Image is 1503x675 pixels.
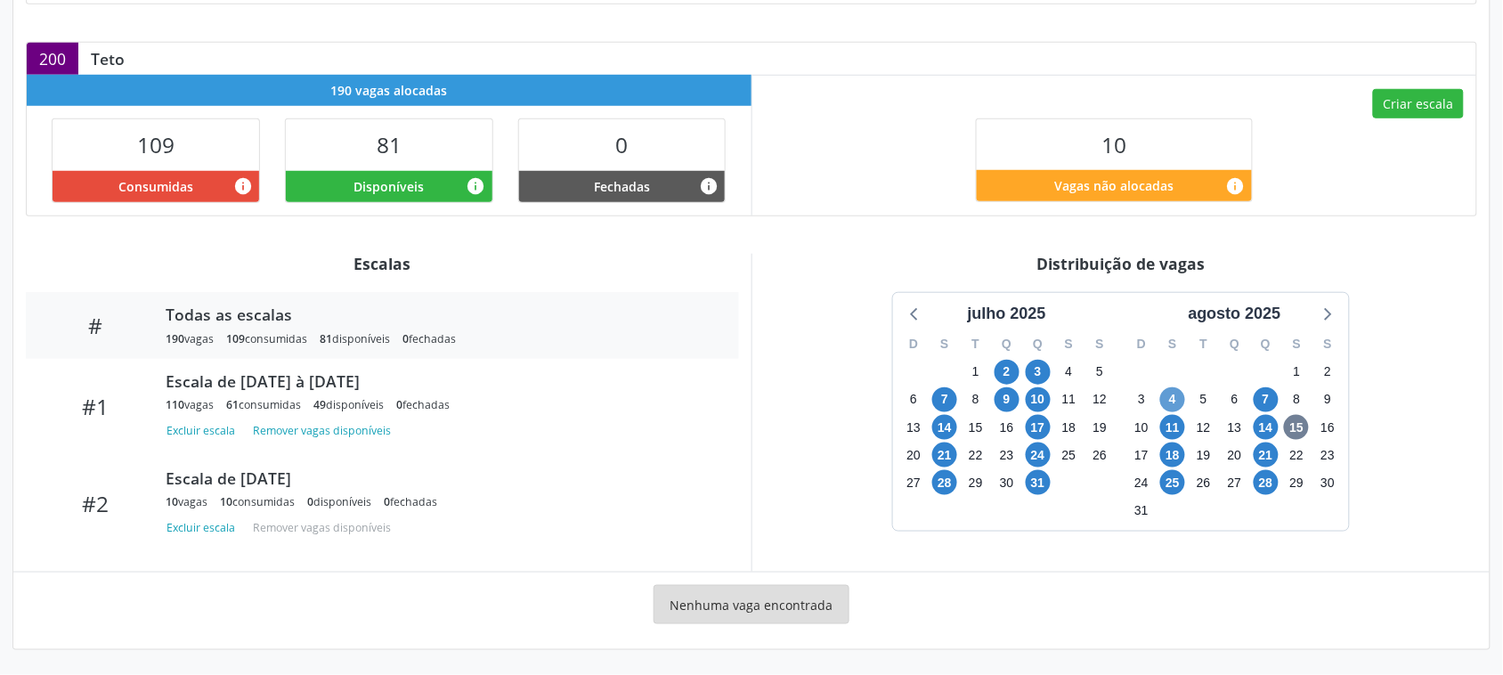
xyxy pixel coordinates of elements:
div: Escala de [DATE] [166,468,714,488]
div: Distribuição de vagas [765,254,1478,273]
div: vagas [166,494,207,509]
span: quarta-feira, 16 de julho de 2025 [995,415,1020,440]
span: 0 [307,494,313,509]
span: 190 [166,331,184,346]
span: sexta-feira, 29 de agosto de 2025 [1284,470,1309,495]
span: sábado, 5 de julho de 2025 [1087,360,1112,385]
div: fechadas [396,397,450,412]
span: sexta-feira, 18 de julho de 2025 [1056,415,1081,440]
div: 190 vagas alocadas [27,75,751,106]
span: segunda-feira, 21 de julho de 2025 [932,443,957,468]
span: 0 [396,397,402,412]
div: Escala de [DATE] à [DATE] [166,371,714,391]
div: # [38,313,153,338]
span: 109 [226,331,245,346]
span: quinta-feira, 31 de julho de 2025 [1026,470,1051,495]
div: vagas [166,397,214,412]
div: D [898,330,930,358]
div: Todas as escalas [166,305,714,324]
button: Excluir escala [166,516,242,540]
span: quarta-feira, 13 de agosto de 2025 [1223,415,1247,440]
span: segunda-feira, 25 de agosto de 2025 [1160,470,1185,495]
span: sexta-feira, 8 de agosto de 2025 [1284,387,1309,412]
div: consumidas [226,331,307,346]
span: 81 [320,331,332,346]
i: Vagas alocadas que possuem marcações associadas [233,176,253,196]
span: quarta-feira, 2 de julho de 2025 [995,360,1020,385]
span: sábado, 16 de agosto de 2025 [1315,415,1340,440]
span: quinta-feira, 24 de julho de 2025 [1026,443,1051,468]
div: D [1126,330,1158,358]
span: quarta-feira, 20 de agosto de 2025 [1223,443,1247,468]
span: 10 [1101,130,1126,159]
span: 49 [313,397,326,412]
span: quarta-feira, 23 de julho de 2025 [995,443,1020,468]
span: domingo, 10 de agosto de 2025 [1129,415,1154,440]
span: 10 [166,494,178,509]
span: terça-feira, 22 de julho de 2025 [963,443,988,468]
span: sábado, 30 de agosto de 2025 [1315,470,1340,495]
i: Vagas alocadas e sem marcações associadas [467,176,486,196]
span: sábado, 2 de agosto de 2025 [1315,360,1340,385]
span: Consumidas [118,177,193,196]
span: segunda-feira, 14 de julho de 2025 [932,415,957,440]
div: fechadas [402,331,456,346]
span: quinta-feira, 17 de julho de 2025 [1026,415,1051,440]
span: terça-feira, 5 de agosto de 2025 [1191,387,1216,412]
span: domingo, 17 de agosto de 2025 [1129,443,1154,468]
span: segunda-feira, 11 de agosto de 2025 [1160,415,1185,440]
div: disponíveis [320,331,390,346]
div: disponíveis [307,494,371,509]
span: sexta-feira, 25 de julho de 2025 [1056,443,1081,468]
span: quarta-feira, 27 de agosto de 2025 [1223,470,1247,495]
div: consumidas [226,397,301,412]
div: vagas [166,331,214,346]
div: S [930,330,961,358]
span: domingo, 31 de agosto de 2025 [1129,499,1154,524]
span: Disponíveis [353,177,424,196]
div: Nenhuma vaga encontrada [654,585,849,624]
button: Excluir escala [166,419,242,443]
span: domingo, 27 de julho de 2025 [901,470,926,495]
span: terça-feira, 26 de agosto de 2025 [1191,470,1216,495]
span: quinta-feira, 28 de agosto de 2025 [1254,470,1279,495]
span: 0 [384,494,390,509]
span: 109 [137,130,175,159]
i: Vagas alocadas e sem marcações associadas que tiveram sua disponibilidade fechada [699,176,719,196]
div: julho 2025 [961,302,1053,326]
div: T [960,330,991,358]
div: S [1312,330,1344,358]
span: segunda-feira, 7 de julho de 2025 [932,387,957,412]
span: quinta-feira, 3 de julho de 2025 [1026,360,1051,385]
span: 10 [220,494,232,509]
span: segunda-feira, 18 de agosto de 2025 [1160,443,1185,468]
span: Fechadas [594,177,650,196]
button: Criar escala [1373,89,1464,119]
span: sexta-feira, 1 de agosto de 2025 [1284,360,1309,385]
div: consumidas [220,494,295,509]
i: Quantidade de vagas restantes do teto de vagas [1226,176,1246,196]
span: domingo, 24 de agosto de 2025 [1129,470,1154,495]
span: domingo, 3 de agosto de 2025 [1129,387,1154,412]
div: S [1085,330,1116,358]
div: S [1053,330,1085,358]
button: Remover vagas disponíveis [246,419,398,443]
span: sábado, 9 de agosto de 2025 [1315,387,1340,412]
div: disponíveis [313,397,384,412]
span: segunda-feira, 28 de julho de 2025 [932,470,957,495]
span: segunda-feira, 4 de agosto de 2025 [1160,387,1185,412]
span: quarta-feira, 30 de julho de 2025 [995,470,1020,495]
span: 61 [226,397,239,412]
div: 200 [27,43,78,75]
span: terça-feira, 1 de julho de 2025 [963,360,988,385]
span: quinta-feira, 14 de agosto de 2025 [1254,415,1279,440]
span: domingo, 6 de julho de 2025 [901,387,926,412]
div: S [1158,330,1189,358]
div: Q [991,330,1022,358]
div: fechadas [384,494,437,509]
span: sábado, 12 de julho de 2025 [1087,387,1112,412]
span: terça-feira, 15 de julho de 2025 [963,415,988,440]
div: Teto [78,49,137,69]
span: domingo, 13 de julho de 2025 [901,415,926,440]
div: Q [1219,330,1250,358]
